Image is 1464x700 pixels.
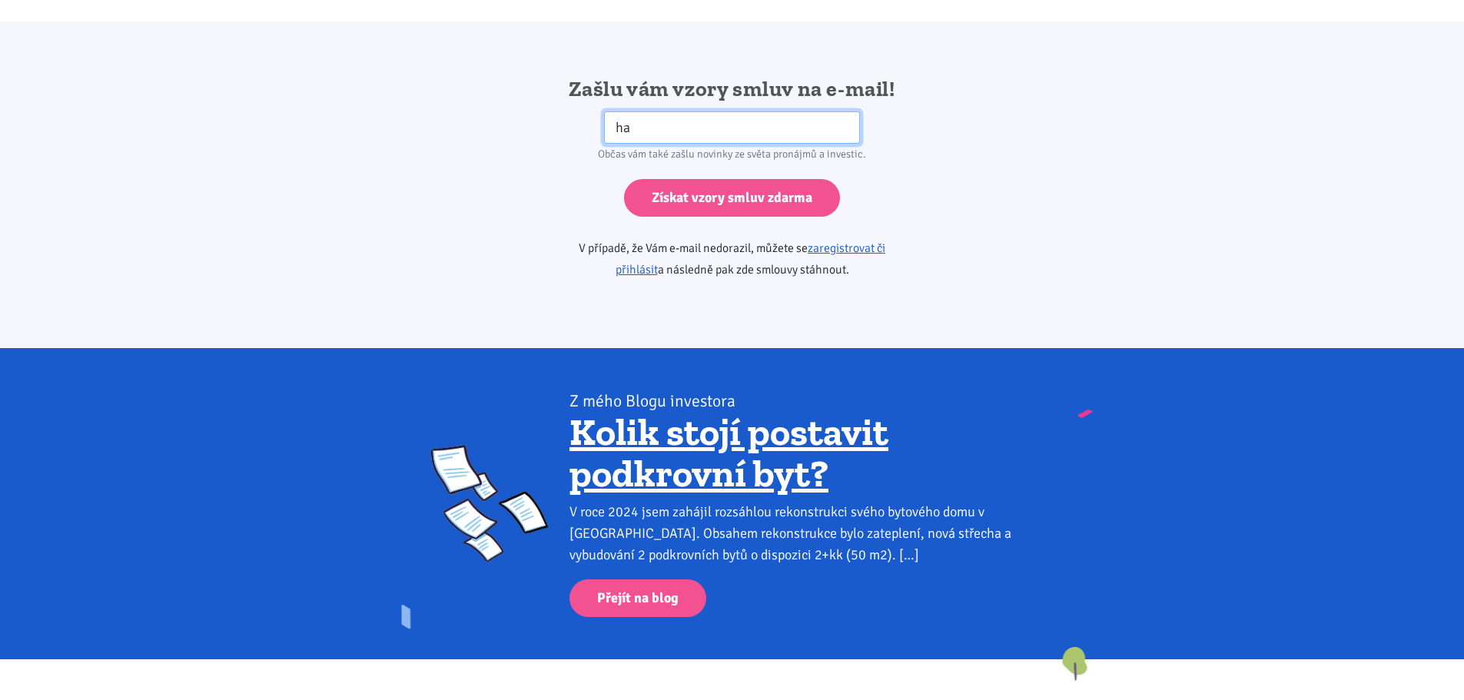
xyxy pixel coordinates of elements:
[624,179,840,217] input: Získat vzory smluv zdarma
[535,144,929,165] div: Občas vám také zašlu novinky ze světa pronájmů a investic.
[535,75,929,103] h2: Zašlu vám vzory smluv na e-mail!
[604,111,860,144] input: Zadejte váš e-mail
[535,237,929,280] p: V případě, že Vám e-mail nedorazil, můžete se a následně pak zde smlouvy stáhnout.
[569,501,1033,566] div: V roce 2024 jsem zahájil rozsáhlou rekonstrukci svého bytového domu v [GEOGRAPHIC_DATA]. Obsahem ...
[569,409,888,496] a: Kolik stojí postavit podkrovní byt?
[569,579,706,617] a: Přejít na blog
[569,390,1033,412] div: Z mého Blogu investora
